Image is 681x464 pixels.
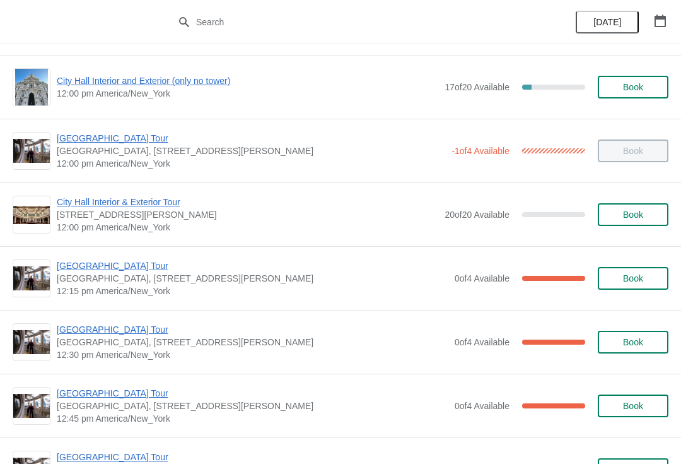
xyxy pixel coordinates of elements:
button: Book [598,203,668,226]
span: [GEOGRAPHIC_DATA], [STREET_ADDRESS][PERSON_NAME] [57,272,448,285]
span: 12:30 pm America/New_York [57,348,448,361]
span: Book [623,210,643,220]
img: City Hall Tower Tour | City Hall Visitor Center, 1400 John F Kennedy Boulevard Suite 121, Philade... [13,139,50,164]
img: City Hall Interior & Exterior Tour | 1400 John F Kennedy Boulevard, Suite 121, Philadelphia, PA, ... [13,206,50,224]
span: [GEOGRAPHIC_DATA] Tour [57,451,448,463]
span: Book [623,273,643,283]
span: [GEOGRAPHIC_DATA], [STREET_ADDRESS][PERSON_NAME] [57,400,448,412]
span: -1 of 4 Available [451,146,509,156]
span: 17 of 20 Available [445,82,509,92]
span: 0 of 4 Available [455,337,509,347]
span: [DATE] [593,17,621,27]
span: [GEOGRAPHIC_DATA] Tour [57,323,448,336]
img: City Hall Tower Tour | City Hall Visitor Center, 1400 John F Kennedy Boulevard Suite 121, Philade... [13,266,50,291]
input: Search [195,11,511,33]
span: 20 of 20 Available [445,210,509,220]
span: 12:00 pm America/New_York [57,87,438,100]
span: 12:45 pm America/New_York [57,412,448,425]
img: City Hall Tower Tour | City Hall Visitor Center, 1400 John F Kennedy Boulevard Suite 121, Philade... [13,394,50,419]
span: [GEOGRAPHIC_DATA] Tour [57,387,448,400]
img: City Hall Tower Tour | City Hall Visitor Center, 1400 John F Kennedy Boulevard Suite 121, Philade... [13,330,50,355]
span: [GEOGRAPHIC_DATA], [STREET_ADDRESS][PERSON_NAME] [57,145,445,157]
button: Book [598,76,668,98]
span: 0 of 4 Available [455,273,509,283]
button: Book [598,395,668,417]
span: [GEOGRAPHIC_DATA] Tour [57,132,445,145]
span: 12:00 pm America/New_York [57,221,438,234]
span: City Hall Interior and Exterior (only no tower) [57,74,438,87]
span: 0 of 4 Available [455,401,509,411]
span: 12:15 pm America/New_York [57,285,448,297]
button: Book [598,267,668,290]
span: Book [623,337,643,347]
span: 12:00 pm America/New_York [57,157,445,170]
button: [DATE] [576,11,639,33]
span: Book [623,401,643,411]
button: Book [598,331,668,354]
span: [STREET_ADDRESS][PERSON_NAME] [57,208,438,221]
img: City Hall Interior and Exterior (only no tower) | | 12:00 pm America/New_York [15,69,49,105]
span: City Hall Interior & Exterior Tour [57,196,438,208]
span: [GEOGRAPHIC_DATA], [STREET_ADDRESS][PERSON_NAME] [57,336,448,348]
span: Book [623,82,643,92]
span: [GEOGRAPHIC_DATA] Tour [57,259,448,272]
